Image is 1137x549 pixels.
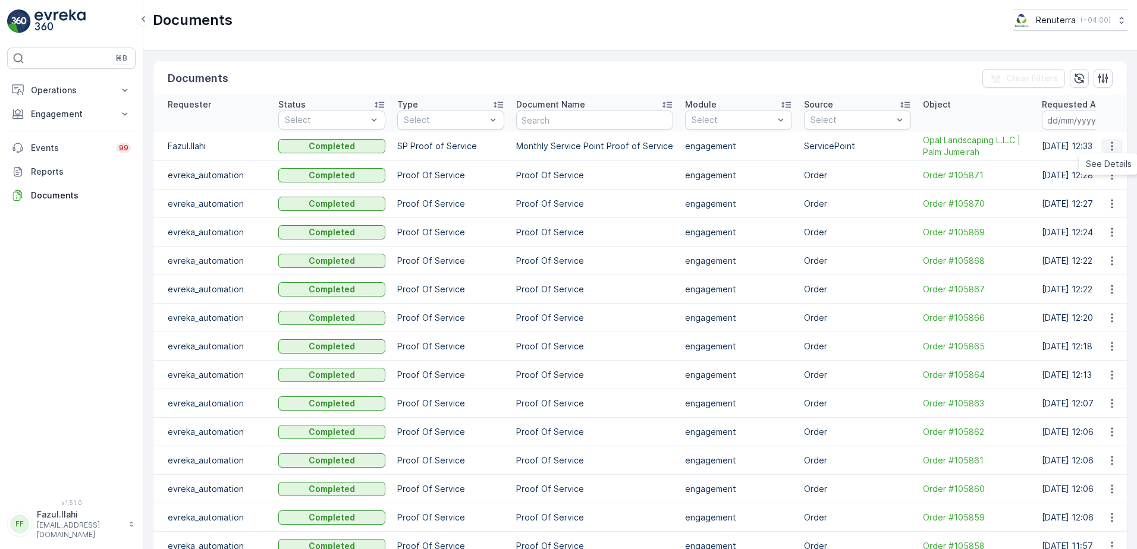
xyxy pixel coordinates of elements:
[31,166,131,178] p: Reports
[804,397,911,409] p: Order
[168,140,266,152] p: Fazul.Ilahi
[168,99,211,111] p: Requester
[34,10,86,33] img: logo_light-DOdMpM7g.png
[404,114,486,126] p: Select
[516,111,673,130] input: Search
[516,312,673,324] p: Proof Of Service
[1013,14,1031,27] img: Screenshot_2024-07-26_at_13.33.01.png
[685,99,717,111] p: Module
[804,226,911,238] p: Order
[37,509,123,520] p: Fazul.Ilahi
[923,99,951,111] p: Object
[10,515,29,534] div: FF
[31,108,112,120] p: Engagement
[685,512,792,523] p: engagement
[168,255,266,267] p: evreka_automation
[309,512,355,523] p: Completed
[804,169,911,181] p: Order
[516,455,673,466] p: Proof Of Service
[285,114,367,126] p: Select
[168,483,266,495] p: evreka_automation
[309,483,355,495] p: Completed
[516,369,673,381] p: Proof Of Service
[923,369,1030,381] span: Order #105864
[7,78,136,102] button: Operations
[1042,99,1100,111] p: Requested At
[923,397,1030,409] span: Order #105863
[168,226,266,238] p: evreka_automation
[278,99,306,111] p: Status
[923,312,1030,324] a: Order #105866
[31,190,131,201] p: Documents
[168,169,266,181] p: evreka_automation
[923,255,1030,267] a: Order #105868
[309,169,355,181] p: Completed
[31,142,109,154] p: Events
[168,426,266,438] p: evreka_automation
[923,512,1030,523] a: Order #105859
[685,169,792,181] p: engagement
[804,369,911,381] p: Order
[685,226,792,238] p: engagement
[804,99,833,111] p: Source
[397,483,504,495] p: Proof Of Service
[7,102,136,126] button: Engagement
[685,397,792,409] p: engagement
[923,283,1030,295] a: Order #105867
[516,198,673,210] p: Proof Of Service
[1042,111,1123,130] input: dd/mm/yyyy
[278,510,385,525] button: Completed
[168,198,266,210] p: evreka_automation
[7,10,31,33] img: logo
[115,53,127,63] p: ⌘B
[516,340,673,352] p: Proof Of Service
[685,455,792,466] p: engagement
[516,140,673,152] p: Monthly Service Point Proof of Service
[923,340,1030,352] span: Order #105865
[923,198,1030,210] span: Order #105870
[516,397,673,409] p: Proof Of Service
[923,483,1030,495] span: Order #105860
[153,11,233,30] p: Documents
[168,340,266,352] p: evreka_automation
[278,168,385,182] button: Completed
[7,499,136,506] span: v 1.51.0
[168,397,266,409] p: evreka_automation
[685,255,792,267] p: engagement
[923,134,1030,158] a: Opal Landscaping L.L.C | Palm Jumeirah
[516,512,673,523] p: Proof Of Service
[1013,10,1127,31] button: Renuterra(+04:00)
[804,426,911,438] p: Order
[923,226,1030,238] a: Order #105869
[278,453,385,468] button: Completed
[168,312,266,324] p: evreka_automation
[278,482,385,496] button: Completed
[804,283,911,295] p: Order
[397,99,418,111] p: Type
[397,512,504,523] p: Proof Of Service
[37,520,123,539] p: [EMAIL_ADDRESS][DOMAIN_NAME]
[31,84,112,96] p: Operations
[804,255,911,267] p: Order
[804,483,911,495] p: Order
[309,340,355,352] p: Completed
[168,369,266,381] p: evreka_automation
[7,160,136,184] a: Reports
[923,455,1030,466] a: Order #105861
[309,255,355,267] p: Completed
[804,312,911,324] p: Order
[278,339,385,354] button: Completed
[685,140,792,152] p: engagement
[685,198,792,210] p: engagement
[923,169,1030,181] span: Order #105871
[278,254,385,268] button: Completed
[309,198,355,210] p: Completed
[397,283,504,295] p: Proof Of Service
[397,369,504,381] p: Proof Of Service
[278,139,385,153] button: Completed
[309,426,355,438] p: Completed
